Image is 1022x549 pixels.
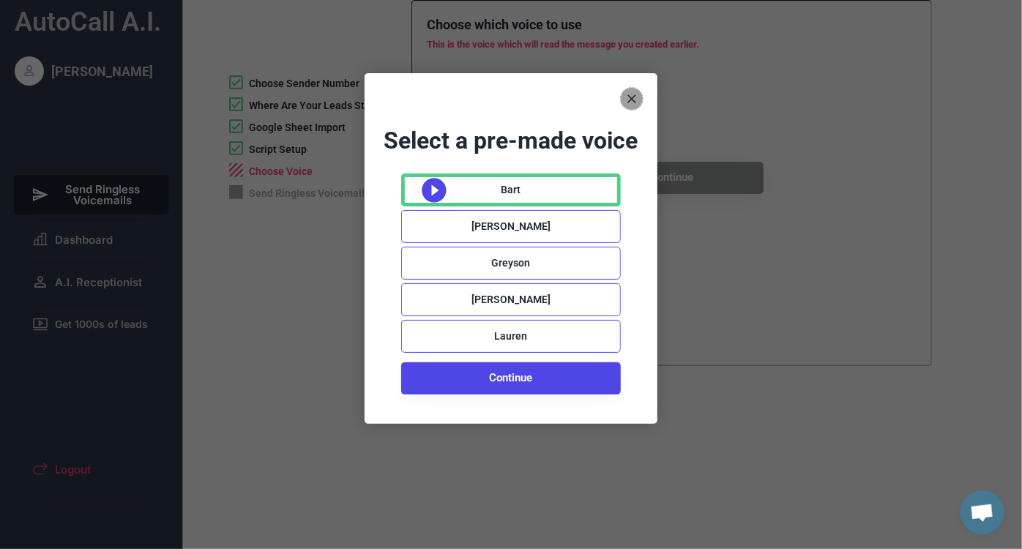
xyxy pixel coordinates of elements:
[401,362,621,395] button: Continue
[471,293,551,307] div: [PERSON_NAME]
[471,220,551,234] div: [PERSON_NAME]
[495,329,528,344] div: Lauren
[384,127,638,154] font: Select a pre-made voice
[961,490,1004,534] div: Open chat
[492,256,531,271] div: Greyson
[501,183,521,198] div: Bart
